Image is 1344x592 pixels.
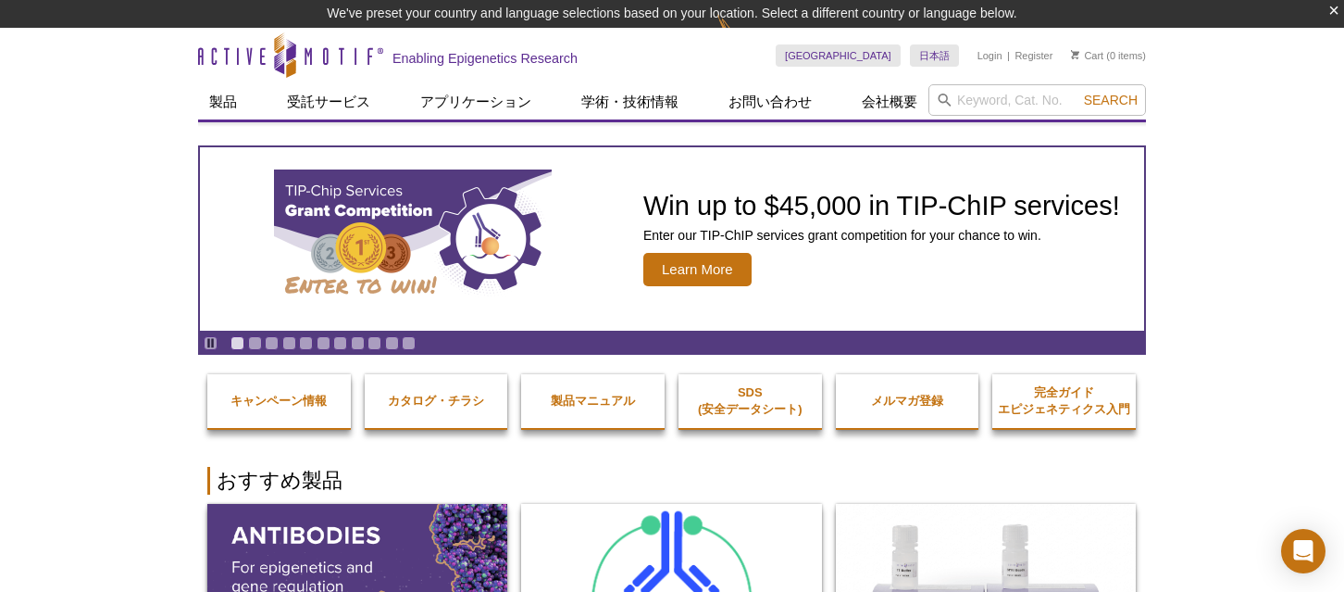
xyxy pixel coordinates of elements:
span: Search [1084,93,1138,107]
a: Go to slide 2 [248,336,262,350]
a: 完全ガイドエピジェネティクス入門 [992,366,1136,436]
a: お問い合わせ [717,84,823,120]
a: 製品マニュアル [521,374,665,428]
a: カタログ・チラシ [365,374,508,428]
a: TIP-ChIP Services Grant Competition Win up to $45,000 in TIP-ChIP services! Enter our TIP-ChIP se... [200,147,1144,331]
a: SDS(安全データシート) [678,366,822,436]
span: Learn More [643,253,752,286]
a: 受託サービス [276,84,381,120]
a: Go to slide 1 [230,336,244,350]
button: Search [1078,92,1143,108]
strong: メルマガ登録 [871,394,943,408]
a: メルマガ登録 [836,374,979,428]
li: (0 items) [1071,44,1146,67]
a: Go to slide 3 [265,336,279,350]
div: Open Intercom Messenger [1281,529,1325,573]
strong: 完全ガイド エピジェネティクス入門 [998,385,1130,416]
img: Your Cart [1071,50,1079,59]
a: 製品 [198,84,248,120]
a: アプリケーション [409,84,542,120]
a: Go to slide 4 [282,336,296,350]
a: 日本語 [910,44,959,67]
h2: Win up to $45,000 in TIP-ChIP services! [643,192,1120,220]
h2: Enabling Epigenetics Research [392,50,578,67]
a: Go to slide 5 [299,336,313,350]
li: | [1007,44,1010,67]
strong: 製品マニュアル [551,394,635,408]
strong: SDS (安全データシート) [698,385,803,416]
p: Enter our TIP-ChIP services grant competition for your chance to win. [643,227,1120,244]
h2: おすすめ製品 [207,467,1137,495]
a: 会社概要 [851,84,928,120]
a: Cart [1071,49,1103,62]
a: Go to slide 7 [333,336,347,350]
a: Toggle autoplay [204,336,218,350]
a: Go to slide 9 [367,336,381,350]
img: TIP-ChIP Services Grant Competition [274,170,552,309]
input: Keyword, Cat. No. [928,84,1146,116]
a: Login [977,49,1002,62]
a: [GEOGRAPHIC_DATA] [776,44,901,67]
a: Register [1014,49,1052,62]
a: 学術・技術情報 [570,84,690,120]
img: Change Here [717,14,766,57]
a: Go to slide 10 [385,336,399,350]
a: Go to slide 11 [402,336,416,350]
strong: カタログ・チラシ [388,394,484,408]
article: TIP-ChIP Services Grant Competition [200,147,1144,331]
a: Go to slide 6 [317,336,330,350]
strong: キャンペーン情報 [230,394,327,408]
a: キャンペーン情報 [207,374,351,428]
a: Go to slide 8 [351,336,365,350]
